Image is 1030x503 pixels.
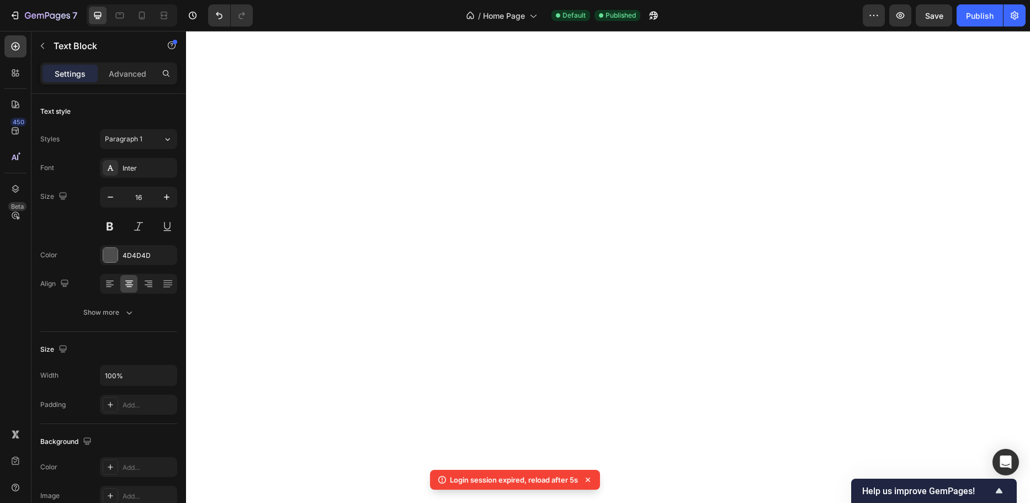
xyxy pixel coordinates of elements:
div: Show more [83,307,135,318]
span: Home Page [483,10,525,22]
div: Undo/Redo [208,4,253,27]
div: Font [40,163,54,173]
div: Background [40,435,94,449]
div: Text style [40,107,71,117]
div: Add... [123,400,174,410]
button: 7 [4,4,82,27]
p: Advanced [109,68,146,80]
span: Published [606,10,636,20]
span: Help us improve GemPages! [862,486,992,496]
div: Padding [40,400,66,410]
span: Default [562,10,586,20]
div: Width [40,370,59,380]
span: Save [925,11,943,20]
button: Publish [957,4,1003,27]
div: Align [40,277,71,292]
div: Color [40,250,57,260]
input: Auto [100,366,177,385]
button: Save [916,4,952,27]
div: Size [40,342,70,357]
div: Open Intercom Messenger [992,449,1019,475]
div: Styles [40,134,60,144]
p: 7 [72,9,77,22]
button: Show more [40,303,177,322]
div: Add... [123,491,174,501]
div: Publish [966,10,994,22]
iframe: Design area [186,31,1030,503]
span: Paragraph 1 [105,134,142,144]
div: Inter [123,163,174,173]
div: Add... [123,463,174,473]
div: 4D4D4D [123,251,174,261]
div: Size [40,189,70,204]
p: Text Block [54,39,147,52]
p: Login session expired, reload after 5s [450,474,578,485]
div: Image [40,491,60,501]
button: Show survey - Help us improve GemPages! [862,484,1006,497]
p: Settings [55,68,86,80]
button: Paragraph 1 [100,129,177,149]
div: 450 [10,118,26,126]
div: Color [40,462,57,472]
div: Beta [8,202,26,211]
span: / [478,10,481,22]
